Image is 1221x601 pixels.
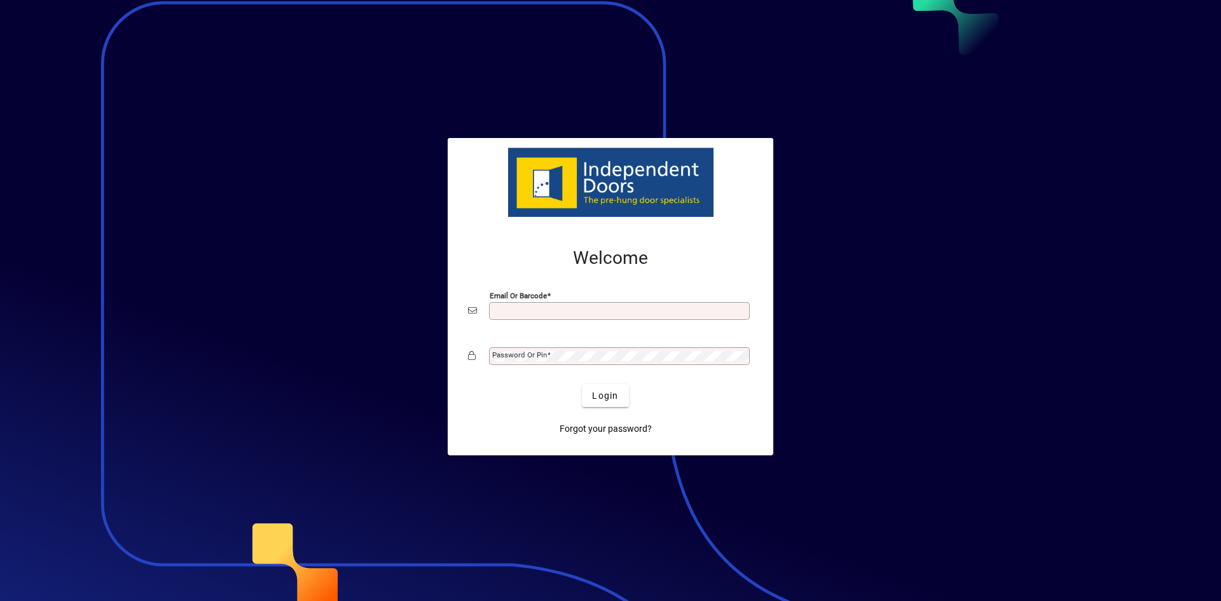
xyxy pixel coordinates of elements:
button: Login [582,384,628,407]
a: Forgot your password? [555,417,657,440]
mat-label: Password or Pin [492,350,547,359]
h2: Welcome [468,247,753,269]
mat-label: Email or Barcode [490,291,547,300]
span: Forgot your password? [560,422,652,436]
span: Login [592,389,618,403]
